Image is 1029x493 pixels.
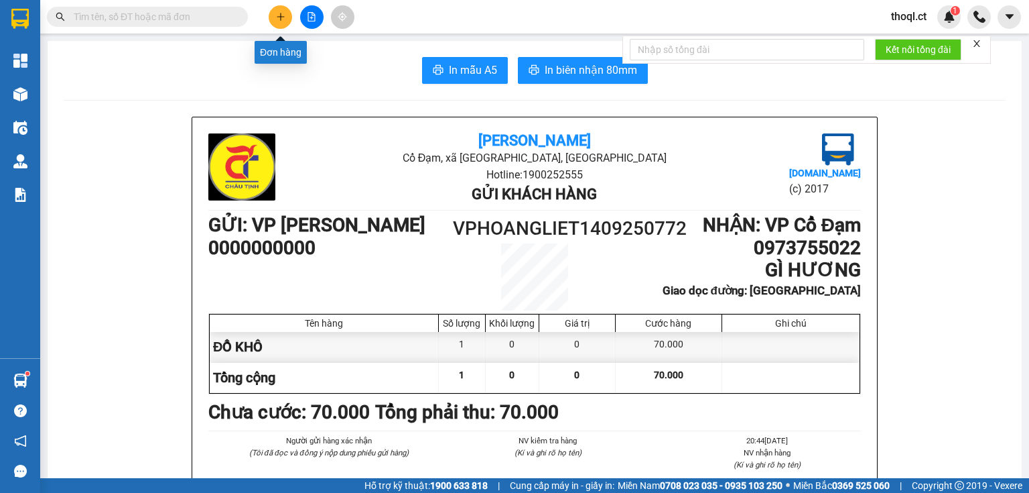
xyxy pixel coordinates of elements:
span: | [498,478,500,493]
div: Khối lượng [489,318,535,329]
span: Miền Bắc [793,478,890,493]
span: ⚪️ [786,483,790,488]
strong: 0369 525 060 [832,480,890,491]
span: In biên nhận 80mm [545,62,637,78]
div: 0 [486,332,539,362]
span: caret-down [1004,11,1016,23]
span: printer [433,64,443,77]
sup: 1 [951,6,960,15]
button: aim [331,5,354,29]
input: Tìm tên, số ĐT hoặc mã đơn [74,9,232,24]
li: NV kiểm tra hàng [454,435,641,447]
b: [PERSON_NAME] [478,132,591,149]
div: 70.000 [616,332,722,362]
span: 0 [574,370,579,380]
img: logo-vxr [11,9,29,29]
li: 20:44[DATE] [674,435,861,447]
b: Gửi khách hàng [472,186,597,203]
i: (Kí và ghi rõ họ tên) [734,460,801,470]
li: Người gửi hàng xác nhận [235,435,422,447]
span: 0 [509,370,514,380]
img: solution-icon [13,188,27,202]
button: Kết nối tổng đài [875,39,961,60]
div: 1 [439,332,486,362]
img: logo.jpg [208,133,275,201]
h1: VPHOANGLIET1409250772 [453,214,616,243]
h1: 0000000000 [208,237,453,260]
div: ĐỒ KHÔ [210,332,439,362]
span: | [900,478,902,493]
span: Cung cấp máy in - giấy in: [510,478,614,493]
img: phone-icon [973,11,985,23]
i: (Kí và ghi rõ họ tên) [514,448,581,457]
strong: 0708 023 035 - 0935 103 250 [660,480,782,491]
i: (Tôi đã đọc và đồng ý nộp dung phiếu gửi hàng) [249,448,409,457]
img: warehouse-icon [13,374,27,388]
b: Tổng phải thu: 70.000 [375,401,559,423]
h1: GÌ HƯƠNG [616,259,861,282]
strong: 1900 633 818 [430,480,488,491]
img: warehouse-icon [13,121,27,135]
li: Hotline: 1900252555 [317,166,752,183]
span: 1 [953,6,957,15]
div: 0 [539,332,616,362]
span: Hỗ trợ kỹ thuật: [364,478,488,493]
b: NHẬN : VP Cổ Đạm [703,214,861,236]
span: Miền Nam [618,478,782,493]
span: Kết nối tổng đài [886,42,951,57]
b: [DOMAIN_NAME] [789,168,861,178]
button: file-add [300,5,324,29]
span: close [972,39,981,48]
span: 1 [459,370,464,380]
img: icon-new-feature [943,11,955,23]
span: thoql.ct [880,8,937,25]
img: logo.jpg [822,133,854,166]
b: GỬI : VP [PERSON_NAME] [208,214,425,236]
span: printer [529,64,539,77]
span: 70.000 [654,370,683,380]
span: copyright [955,481,964,490]
span: Tổng cộng [213,370,275,386]
b: Chưa cước : 70.000 [208,401,370,423]
button: plus [269,5,292,29]
span: search [56,12,65,21]
b: GỬI : VP [PERSON_NAME] [17,97,234,119]
img: warehouse-icon [13,154,27,168]
span: question-circle [14,404,27,417]
span: notification [14,435,27,447]
div: Tên hàng [213,318,435,329]
span: aim [338,12,347,21]
li: NV nhận hàng [674,447,861,459]
b: Giao dọc đường: [GEOGRAPHIC_DATA] [663,284,861,297]
div: Ghi chú [726,318,856,329]
span: plus [276,12,285,21]
sup: 1 [25,372,29,376]
img: logo.jpg [17,17,84,84]
h1: 0973755022 [616,237,861,260]
div: Giá trị [543,318,612,329]
li: Cổ Đạm, xã [GEOGRAPHIC_DATA], [GEOGRAPHIC_DATA] [125,33,560,50]
input: Nhập số tổng đài [630,39,864,60]
li: (c) 2017 [789,180,861,197]
button: printerIn mẫu A5 [422,57,508,84]
li: Hotline: 1900252555 [125,50,560,66]
span: message [14,465,27,478]
li: Cổ Đạm, xã [GEOGRAPHIC_DATA], [GEOGRAPHIC_DATA] [317,150,752,166]
div: Số lượng [442,318,482,329]
span: file-add [307,12,316,21]
img: warehouse-icon [13,87,27,101]
div: Cước hàng [619,318,718,329]
button: printerIn biên nhận 80mm [518,57,648,84]
span: In mẫu A5 [449,62,497,78]
img: dashboard-icon [13,54,27,68]
button: caret-down [998,5,1021,29]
